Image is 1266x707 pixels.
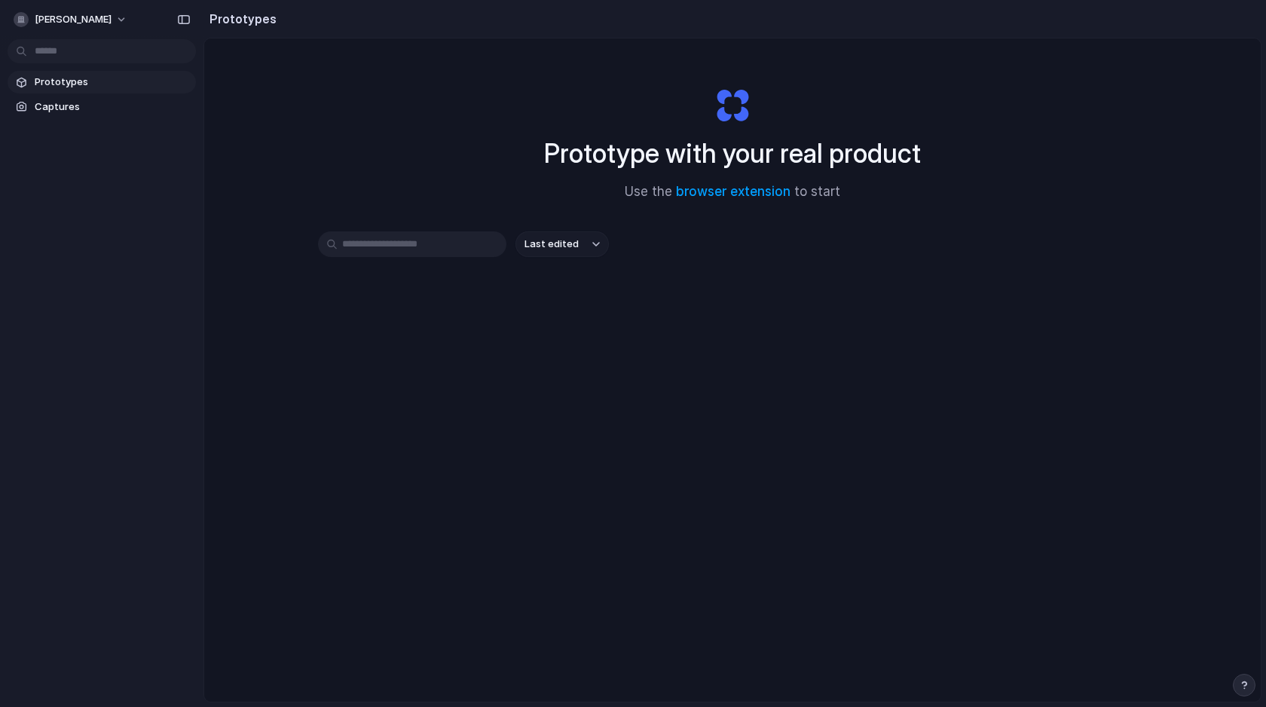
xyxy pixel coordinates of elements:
a: Captures [8,96,196,118]
button: [PERSON_NAME] [8,8,135,32]
a: browser extension [676,184,790,199]
h2: Prototypes [203,10,277,28]
span: Prototypes [35,75,190,90]
h1: Prototype with your real product [544,133,921,173]
button: Last edited [515,231,609,257]
span: [PERSON_NAME] [35,12,112,27]
span: Last edited [524,237,579,252]
span: Captures [35,99,190,115]
span: Use the to start [625,182,840,202]
a: Prototypes [8,71,196,93]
